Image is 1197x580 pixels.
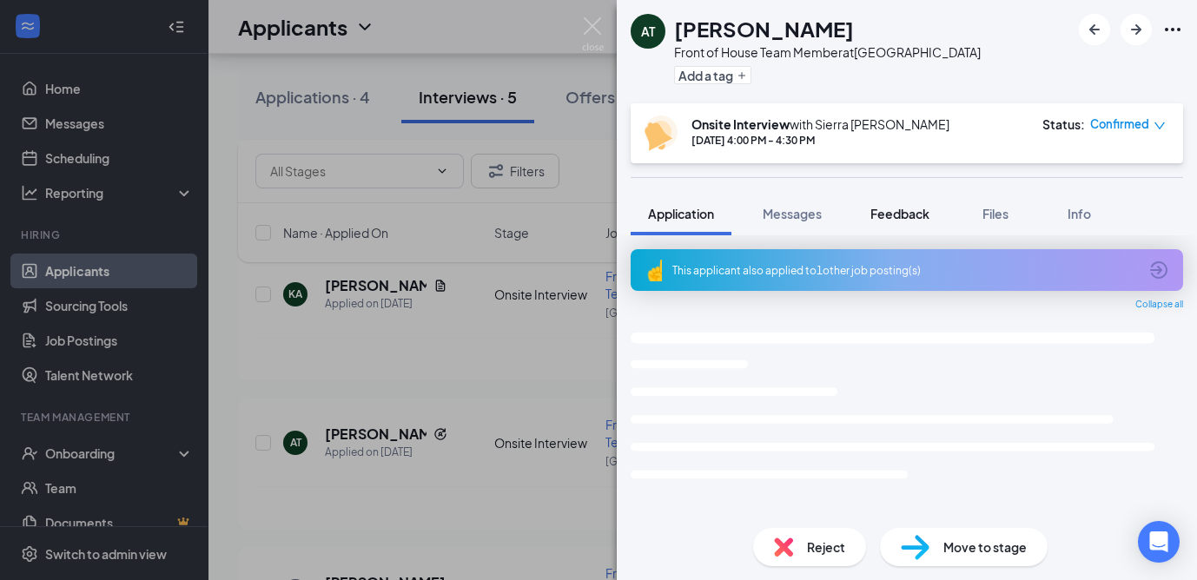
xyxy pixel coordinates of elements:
[737,70,747,81] svg: Plus
[807,537,845,557] span: Reject
[1148,260,1169,280] svg: ArrowCircle
[1090,115,1149,133] span: Confirmed
[870,206,929,221] span: Feedback
[641,23,655,40] div: AT
[1162,19,1183,40] svg: Ellipses
[1121,14,1152,45] button: ArrowRight
[631,319,1183,539] svg: Loading interface...
[1135,298,1183,312] span: Collapse all
[674,43,981,61] div: Front of House Team Member at [GEOGRAPHIC_DATA]
[1126,19,1147,40] svg: ArrowRight
[691,116,790,132] b: Onsite Interview
[1079,14,1110,45] button: ArrowLeftNew
[943,537,1027,557] span: Move to stage
[674,66,751,84] button: PlusAdd a tag
[1084,19,1105,40] svg: ArrowLeftNew
[1068,206,1091,221] span: Info
[674,14,854,43] h1: [PERSON_NAME]
[691,115,949,133] div: with Sierra [PERSON_NAME]
[763,206,822,221] span: Messages
[691,133,949,148] div: [DATE] 4:00 PM - 4:30 PM
[1154,120,1166,132] span: down
[1042,115,1085,133] div: Status :
[982,206,1009,221] span: Files
[672,263,1138,278] div: This applicant also applied to 1 other job posting(s)
[648,206,714,221] span: Application
[1138,521,1180,563] div: Open Intercom Messenger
